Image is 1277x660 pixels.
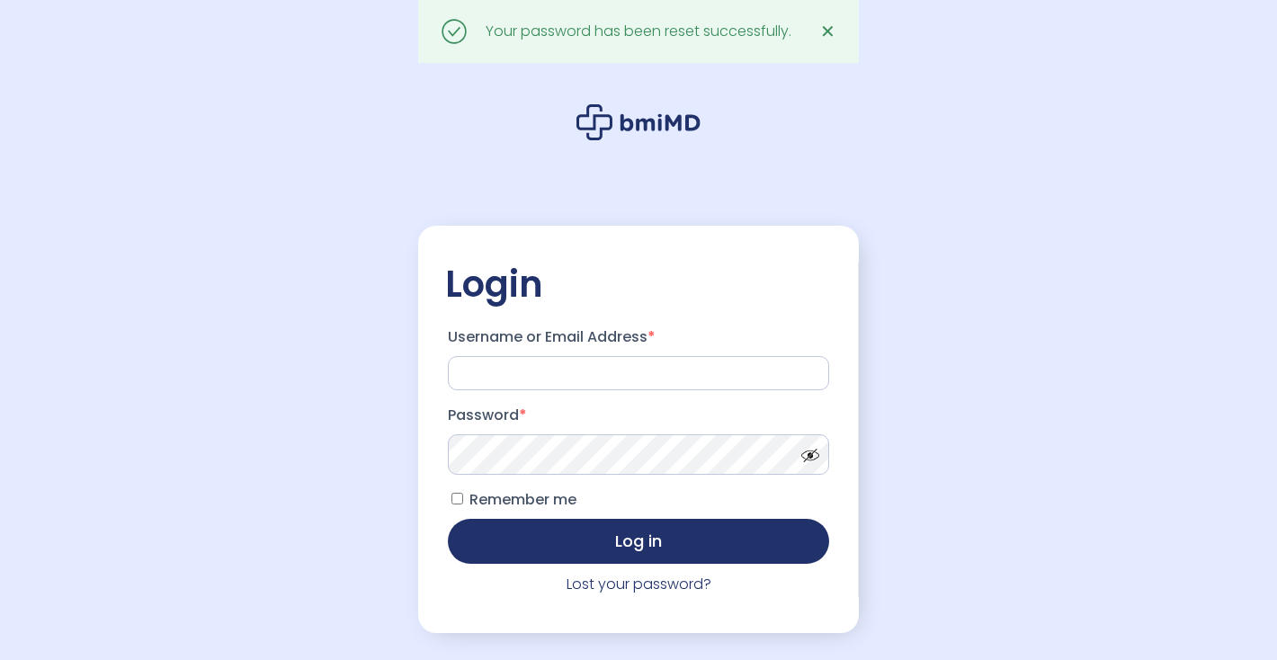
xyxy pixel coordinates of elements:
[448,323,829,352] label: Username or Email Address
[486,19,791,44] div: Your password has been reset successfully.
[451,493,463,504] input: Remember me
[469,489,576,510] span: Remember me
[809,13,845,49] a: ✕
[820,19,835,44] span: ✕
[445,262,832,307] h2: Login
[448,401,829,430] label: Password
[448,519,829,564] button: Log in
[567,574,711,594] a: Lost your password?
